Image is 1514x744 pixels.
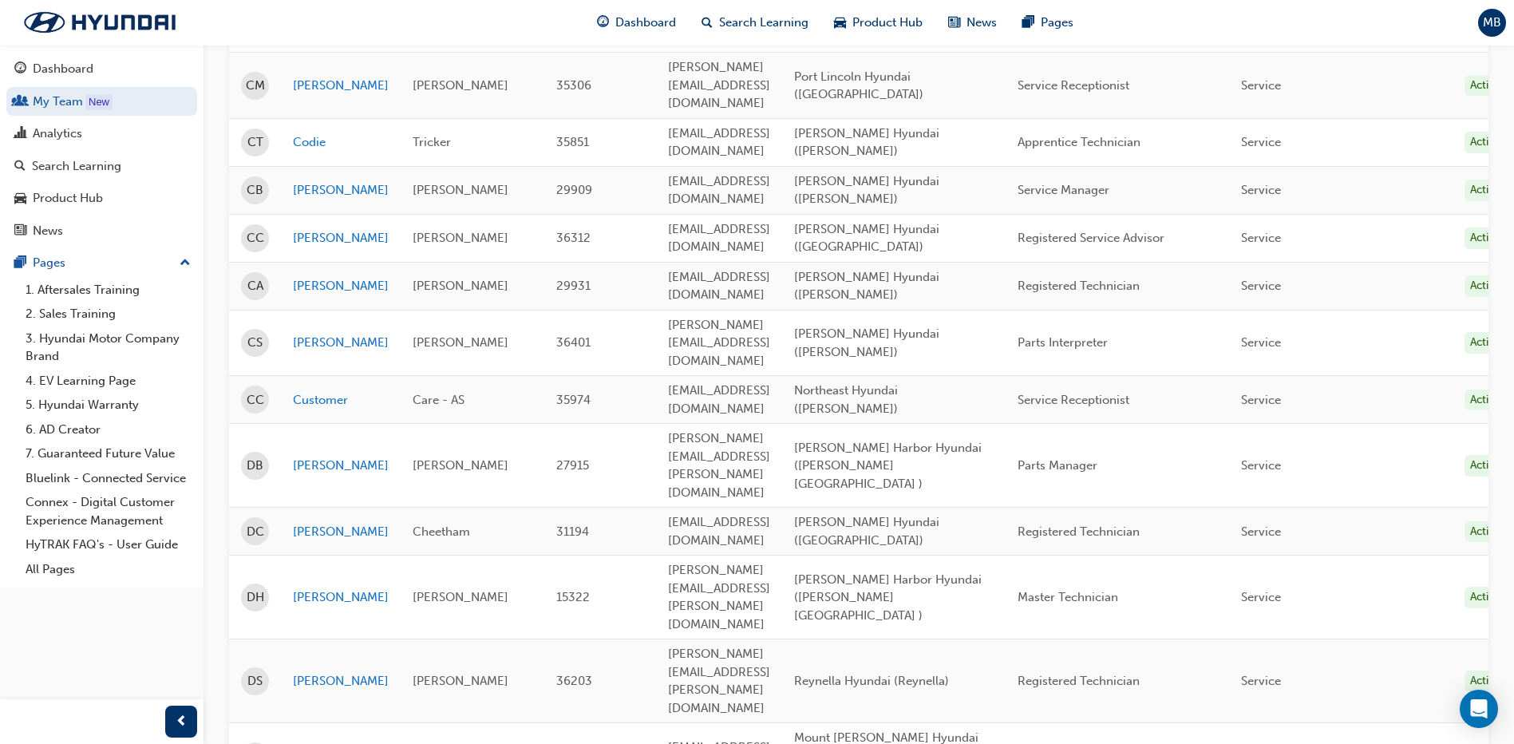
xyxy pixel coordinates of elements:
span: people-icon [14,95,26,109]
span: DS [247,672,263,691]
span: [PERSON_NAME][EMAIL_ADDRESS][PERSON_NAME][DOMAIN_NAME] [668,563,770,631]
span: [PERSON_NAME] [413,78,508,93]
div: Tooltip anchor [85,94,113,110]
span: Master Technician [1018,590,1118,604]
a: search-iconSearch Learning [689,6,821,39]
span: Service [1241,78,1281,93]
div: Active [1465,455,1506,477]
a: Analytics [6,119,197,148]
a: news-iconNews [935,6,1010,39]
a: [PERSON_NAME] [293,334,389,352]
span: pages-icon [1022,13,1034,33]
span: 29931 [556,279,591,293]
a: 3. Hyundai Motor Company Brand [19,326,197,369]
div: Dashboard [33,60,93,78]
span: 36312 [556,231,591,245]
span: [PERSON_NAME] Hyundai ([GEOGRAPHIC_DATA]) [794,515,939,548]
a: Codie [293,133,389,152]
div: Active [1465,75,1506,97]
span: Northeast Hyundai ([PERSON_NAME]) [794,383,898,416]
span: Care - AS [413,393,464,407]
a: 4. EV Learning Page [19,369,197,394]
a: 5. Hyundai Warranty [19,393,197,418]
span: Service [1241,279,1281,293]
a: All Pages [19,557,197,582]
a: 2. Sales Training [19,302,197,326]
span: DC [247,523,264,541]
span: Cheetham [413,524,470,539]
span: news-icon [948,13,960,33]
span: CC [247,391,264,410]
a: My Team [6,87,197,117]
span: [EMAIL_ADDRESS][DOMAIN_NAME] [668,222,770,255]
div: Search Learning [32,157,121,176]
span: Registered Technician [1018,279,1140,293]
span: 35851 [556,135,589,149]
span: Registered Service Advisor [1018,231,1164,245]
span: [PERSON_NAME] [413,458,508,473]
span: [EMAIL_ADDRESS][DOMAIN_NAME] [668,383,770,416]
span: [PERSON_NAME] [413,231,508,245]
span: [PERSON_NAME] [413,279,508,293]
button: Pages [6,248,197,278]
span: Service [1241,524,1281,539]
a: [PERSON_NAME] [293,277,389,295]
span: [PERSON_NAME][EMAIL_ADDRESS][PERSON_NAME][DOMAIN_NAME] [668,431,770,500]
span: up-icon [180,253,191,274]
span: search-icon [14,160,26,174]
a: pages-iconPages [1010,6,1086,39]
span: CT [247,133,263,152]
span: car-icon [834,13,846,33]
span: Service [1241,135,1281,149]
div: Active [1465,587,1506,608]
span: Port Lincoln Hyundai ([GEOGRAPHIC_DATA]) [794,69,923,102]
div: Product Hub [33,189,103,208]
div: Active [1465,180,1506,201]
a: Bluelink - Connected Service [19,466,197,491]
span: [PERSON_NAME] Hyundai ([PERSON_NAME]) [794,126,939,159]
a: [PERSON_NAME] [293,77,389,95]
span: MB [1483,14,1501,32]
span: Service Receptionist [1018,78,1129,93]
span: Product Hub [852,14,923,32]
span: [PERSON_NAME] [413,183,508,197]
div: Active [1465,132,1506,153]
span: [PERSON_NAME] Hyundai ([GEOGRAPHIC_DATA]) [794,222,939,255]
span: 31194 [556,524,589,539]
span: CB [247,181,263,200]
span: News [967,14,997,32]
span: Dashboard [615,14,676,32]
a: Product Hub [6,184,197,213]
div: Active [1465,671,1506,692]
div: Pages [33,254,65,272]
span: [PERSON_NAME][EMAIL_ADDRESS][DOMAIN_NAME] [668,60,770,110]
div: Active [1465,390,1506,411]
div: Active [1465,332,1506,354]
a: [PERSON_NAME] [293,588,389,607]
span: [EMAIL_ADDRESS][DOMAIN_NAME] [668,174,770,207]
span: DB [247,457,263,475]
a: Trak [8,6,192,39]
div: Analytics [33,125,82,143]
span: 27915 [556,458,589,473]
div: Active [1465,521,1506,543]
span: Parts Interpreter [1018,335,1108,350]
div: Active [1465,228,1506,249]
span: Service [1241,335,1281,350]
span: CM [246,77,265,95]
button: DashboardMy TeamAnalyticsSearch LearningProduct HubNews [6,51,197,248]
span: [PERSON_NAME] [413,674,508,688]
span: 29909 [556,183,592,197]
span: Registered Technician [1018,524,1140,539]
span: Search Learning [719,14,808,32]
a: guage-iconDashboard [584,6,689,39]
span: 35306 [556,78,591,93]
span: [PERSON_NAME] Harbor Hyundai ([PERSON_NAME][GEOGRAPHIC_DATA] ) [794,441,982,491]
div: Active [1465,275,1506,297]
span: CC [247,229,264,247]
span: Service [1241,590,1281,604]
a: HyTRAK FAQ's - User Guide [19,532,197,557]
span: [EMAIL_ADDRESS][DOMAIN_NAME] [668,270,770,303]
a: Search Learning [6,152,197,181]
a: [PERSON_NAME] [293,523,389,541]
